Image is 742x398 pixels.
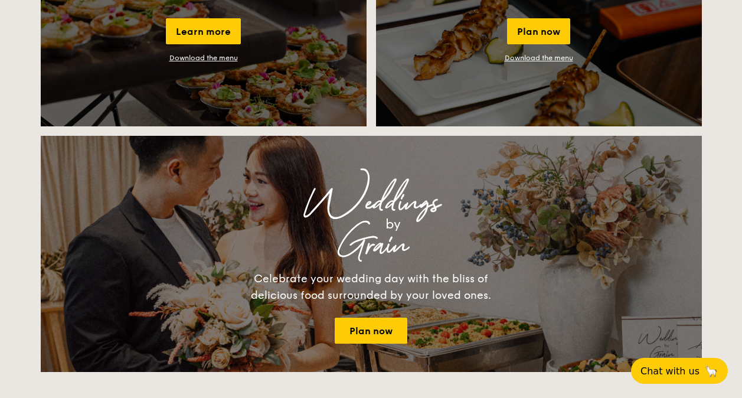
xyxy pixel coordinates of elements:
a: Download the menu [169,54,238,62]
div: Celebrate your wedding day with the bliss of delicious food surrounded by your loved ones. [238,270,504,304]
div: Learn more [166,18,241,44]
div: by [188,214,598,235]
div: Plan now [507,18,570,44]
span: 🦙 [704,364,718,378]
div: Weddings [145,193,598,214]
a: Download the menu [505,54,573,62]
button: Chat with us🦙 [631,358,728,384]
span: Chat with us [640,366,699,377]
div: Grain [145,235,598,256]
a: Plan now [335,318,407,344]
